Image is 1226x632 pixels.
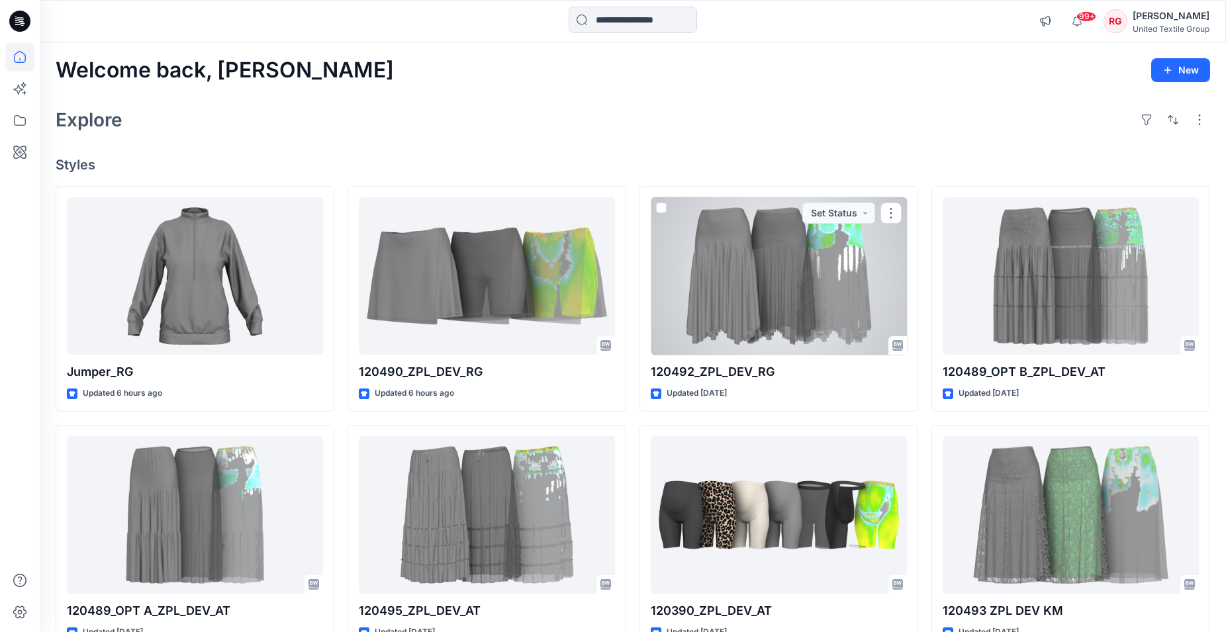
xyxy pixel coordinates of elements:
[359,436,615,594] a: 120495_ZPL_DEV_AT
[359,602,615,620] p: 120495_ZPL_DEV_AT
[359,197,615,355] a: 120490_ZPL_DEV_RG
[67,363,323,381] p: Jumper_RG
[943,363,1199,381] p: 120489_OPT B_ZPL_DEV_AT
[1133,8,1209,24] div: [PERSON_NAME]
[56,109,122,130] h2: Explore
[1151,58,1210,82] button: New
[959,386,1019,400] p: Updated [DATE]
[943,436,1199,594] a: 120493 ZPL DEV KM
[1076,11,1096,22] span: 99+
[1133,24,1209,34] div: United Textile Group
[651,197,907,355] a: 120492_ZPL_DEV_RG
[667,386,727,400] p: Updated [DATE]
[359,363,615,381] p: 120490_ZPL_DEV_RG
[56,157,1210,173] h4: Styles
[651,436,907,594] a: 120390_ZPL_DEV_AT
[67,602,323,620] p: 120489_OPT A_ZPL_DEV_AT
[375,386,454,400] p: Updated 6 hours ago
[67,197,323,355] a: Jumper_RG
[56,58,394,83] h2: Welcome back, [PERSON_NAME]
[651,602,907,620] p: 120390_ZPL_DEV_AT
[67,436,323,594] a: 120489_OPT A_ZPL_DEV_AT
[943,197,1199,355] a: 120489_OPT B_ZPL_DEV_AT
[943,602,1199,620] p: 120493 ZPL DEV KM
[83,386,162,400] p: Updated 6 hours ago
[1104,9,1127,33] div: RG
[651,363,907,381] p: 120492_ZPL_DEV_RG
